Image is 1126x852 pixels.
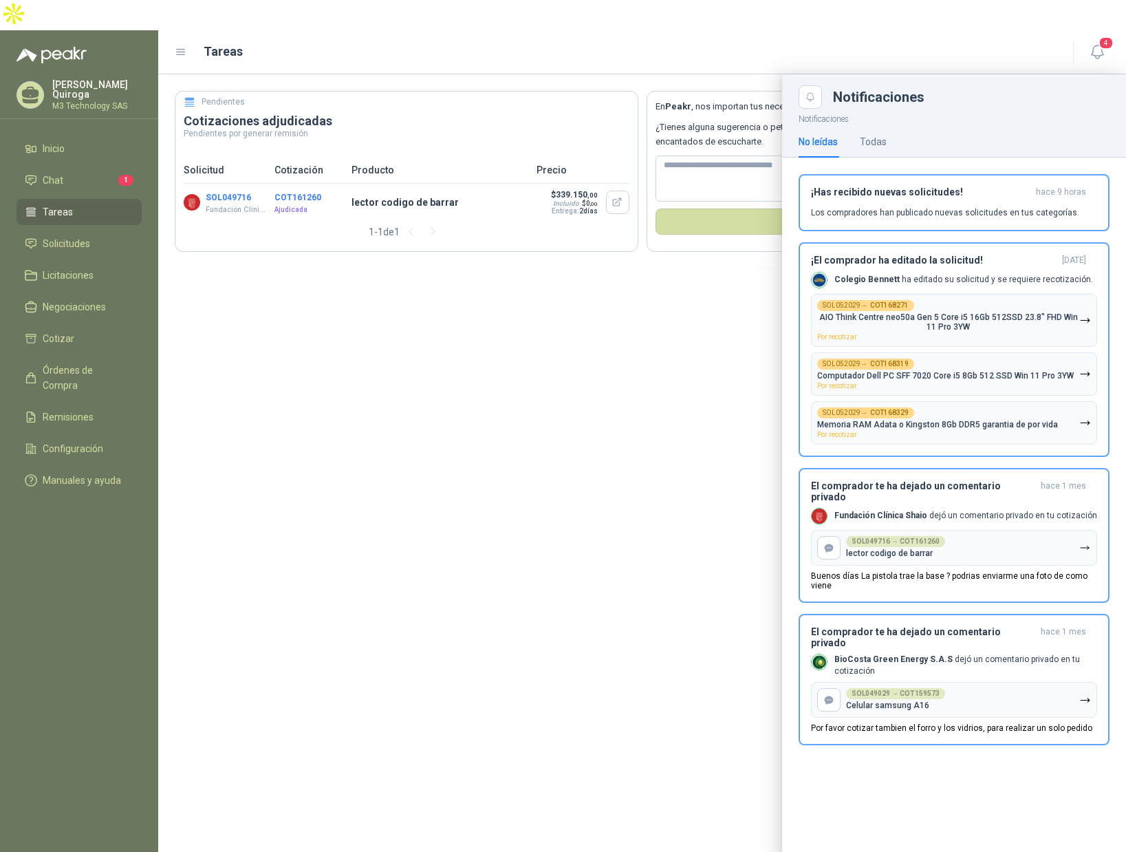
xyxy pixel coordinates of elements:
[812,509,827,524] img: Company Logo
[782,109,1126,126] p: Notificaciones
[811,723,1092,733] p: Por favor cotizar tambien el forro y los vidrios, para realizar un solo pedido
[43,409,94,425] span: Remisiones
[846,701,929,710] p: Celular samsung A16
[834,274,1093,286] p: ha editado su solicitud y se requiere recotización.
[812,273,827,288] img: Company Logo
[17,467,142,493] a: Manuales y ayuda
[43,204,73,220] span: Tareas
[118,175,133,186] span: 1
[52,80,142,99] p: [PERSON_NAME] Quiroga
[799,174,1109,231] button: ¡Has recibido nuevas solicitudes!hace 9 horas Los compradores han publicado nuevas solicitudes en...
[833,90,1109,104] div: Notificaciones
[43,473,121,488] span: Manuales y ayuda
[817,371,1074,381] p: Computador Dell PC SFF 7020 Core i5 8Gb 512 SSD Win 11 Pro 3YW
[17,262,142,288] a: Licitaciones
[204,42,243,61] h1: Tareas
[1036,187,1086,198] span: hace 9 horas
[799,468,1109,603] button: El comprador te ha dejado un comentario privadohace 1 mes Company LogoFundación Clínica Shaio dej...
[846,688,945,699] div: SOL049029 → COT159573
[817,431,857,438] span: Por recotizar
[846,536,945,547] div: SOL049716 → COT161260
[17,436,142,462] a: Configuración
[811,187,1030,198] h3: ¡Has recibido nuevas solicitudes!
[43,441,103,456] span: Configuración
[17,294,142,320] a: Negociaciones
[817,407,914,418] div: SOL052029 →
[812,654,827,670] img: Company Logo
[1041,626,1086,648] span: hace 1 mes
[817,300,914,311] div: SOL052029 →
[1041,480,1086,502] span: hace 1 mes
[811,255,1057,266] h3: ¡El comprador ha editado la solicitud!
[17,357,142,398] a: Órdenes de Compra
[1098,36,1114,50] span: 4
[1085,40,1109,65] button: 4
[17,404,142,430] a: Remisiones
[817,312,1079,332] p: AIO Think Centre neo50a Gen 5 Core i5 16Gb 512SSD 23.8" FHD Win 11 Pro 3YW
[43,331,74,346] span: Cotizar
[817,382,857,390] span: Por recotizar
[17,326,142,352] a: Cotizar
[1062,255,1086,266] span: [DATE]
[43,236,90,251] span: Solicitudes
[834,510,1097,522] p: dejó un comentario privado en tu cotización
[811,682,1097,718] button: SOL049029 → COT159573Celular samsung A16
[811,294,1097,347] button: SOL052029→COT168271AIO Think Centre neo50a Gen 5 Core i5 16Gb 512SSD 23.8" FHD Win 11 Pro 3YWPor ...
[17,47,87,63] img: Logo peakr
[870,302,909,309] b: COT168271
[799,614,1109,746] button: El comprador te ha dejado un comentario privadohace 1 mes Company LogoBioCosta Green Energy S.A.S...
[43,299,106,315] span: Negociaciones
[43,363,129,393] span: Órdenes de Compra
[43,268,94,283] span: Licitaciones
[817,420,1058,429] p: Memoria RAM Adata o Kingston 8Gb DDR5 garantia de por vida
[811,480,1035,502] h3: El comprador te ha dejado un comentario privado
[799,242,1109,457] button: ¡El comprador ha editado la solicitud![DATE] Company LogoColegio Bennett ha editado su solicitud ...
[811,401,1097,445] button: SOL052029→COT168329Memoria RAM Adata o Kingston 8Gb DDR5 garantia de por vidaPor recotizar
[17,231,142,257] a: Solicitudes
[799,134,838,149] div: No leídas
[52,102,142,110] p: M3 Technology SAS
[834,654,1097,677] p: dejó un comentario privado en tu cotización
[811,571,1097,590] p: Buenos días La pistola trae la base ? podrias enviarme una foto de como viene
[860,134,887,149] div: Todas
[43,173,63,188] span: Chat
[817,333,857,341] span: Por recotizar
[811,352,1097,396] button: SOL052029→COT168319Computador Dell PC SFF 7020 Core i5 8Gb 512 SSD Win 11 Pro 3YWPor recotizar
[834,511,927,520] b: Fundación Clínica Shaio
[17,167,142,193] a: Chat1
[846,549,933,558] p: lector codigo de barrar
[834,654,953,664] b: BioCosta Green Energy S.A.S
[811,530,1097,566] button: SOL049716 → COT161260lector codigo de barrar
[870,409,909,416] b: COT168329
[811,626,1035,648] h3: El comprador te ha dejado un comentario privado
[834,275,900,284] b: Colegio Bennett
[870,361,909,368] b: COT168319
[17,136,142,162] a: Inicio
[17,199,142,225] a: Tareas
[811,206,1079,219] p: Los compradores han publicado nuevas solicitudes en tus categorías.
[817,359,914,370] div: SOL052029 →
[43,141,65,156] span: Inicio
[799,85,822,109] button: Close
